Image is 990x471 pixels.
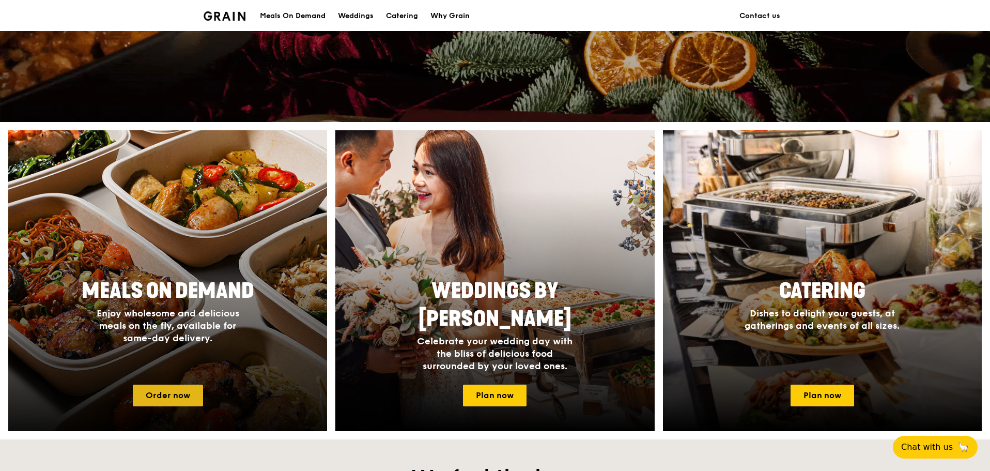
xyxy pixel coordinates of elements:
span: Celebrate your wedding day with the bliss of delicious food surrounded by your loved ones. [417,336,573,372]
span: Weddings by [PERSON_NAME] [419,279,571,331]
span: Dishes to delight your guests, at gatherings and events of all sizes. [745,308,900,331]
img: Grain [204,11,245,21]
a: Contact us [733,1,786,32]
a: Why Grain [424,1,476,32]
span: Enjoy wholesome and delicious meals on the fly, available for same-day delivery. [97,308,239,344]
img: weddings-card.4f3003b8.jpg [335,130,654,431]
div: Catering [386,1,418,32]
div: Meals On Demand [260,1,326,32]
a: Weddings [332,1,380,32]
span: Catering [779,279,865,303]
span: Meals On Demand [82,279,254,303]
a: Plan now [463,385,527,406]
a: Catering [380,1,424,32]
a: Plan now [791,385,854,406]
a: Meals On DemandEnjoy wholesome and delicious meals on the fly, available for same-day delivery.Or... [8,130,327,431]
img: catering-card.e1cfaf3e.jpg [663,130,982,431]
span: Chat with us [901,441,953,453]
span: 🦙 [957,441,969,453]
div: Why Grain [430,1,470,32]
a: CateringDishes to delight your guests, at gatherings and events of all sizes.Plan now [663,130,982,431]
div: Weddings [338,1,374,32]
a: Weddings by [PERSON_NAME]Celebrate your wedding day with the bliss of delicious food surrounded b... [335,130,654,431]
button: Chat with us🦙 [893,436,978,459]
a: Order now [133,385,203,406]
